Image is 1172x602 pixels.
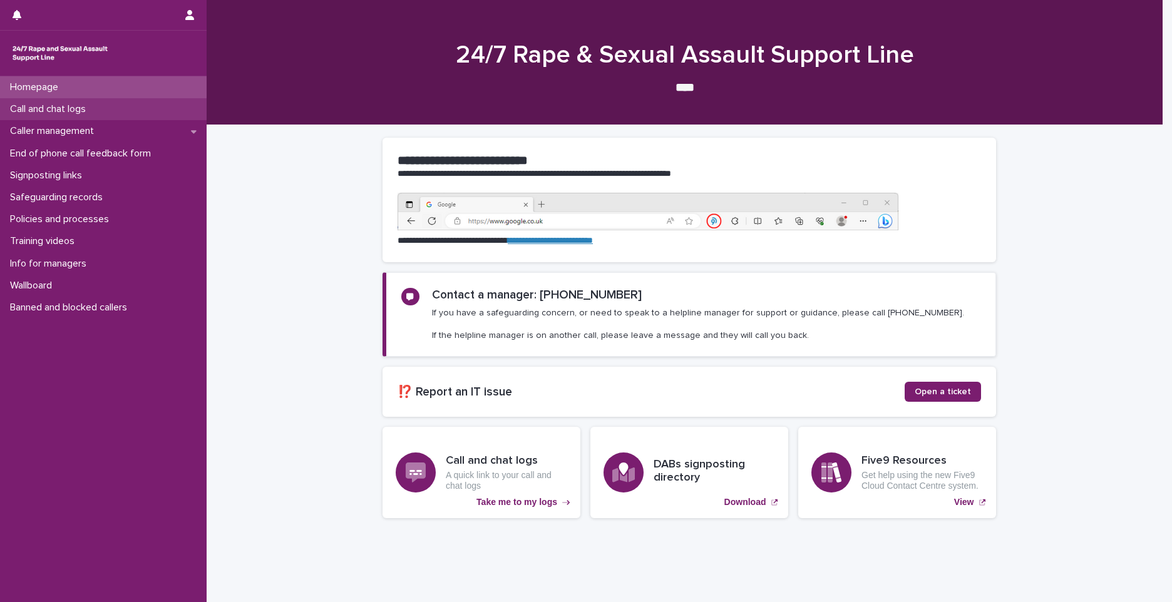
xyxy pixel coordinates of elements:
p: Banned and blocked callers [5,302,137,314]
p: If you have a safeguarding concern, or need to speak to a helpline manager for support or guidanc... [432,307,964,342]
p: View [954,497,974,508]
a: Open a ticket [905,382,981,402]
p: Caller management [5,125,104,137]
p: Get help using the new Five9 Cloud Contact Centre system. [861,470,983,491]
img: rhQMoQhaT3yELyF149Cw [10,41,110,66]
p: Take me to my logs [476,497,557,508]
p: Wallboard [5,280,62,292]
p: Download [724,497,766,508]
p: Training videos [5,235,85,247]
p: Signposting links [5,170,92,181]
a: Download [590,427,788,518]
p: Policies and processes [5,213,119,225]
h1: 24/7 Rape & Sexual Assault Support Line [378,40,992,70]
p: Info for managers [5,258,96,270]
h2: ⁉️ Report an IT issue [398,385,905,399]
p: End of phone call feedback form [5,148,161,160]
p: A quick link to your call and chat logs [446,470,567,491]
h3: Call and chat logs [446,454,567,468]
a: Take me to my logs [383,427,580,518]
img: https%3A%2F%2Fcdn.document360.io%2F0deca9d6-0dac-4e56-9e8f-8d9979bfce0e%2FImages%2FDocumentation%... [398,193,898,230]
h2: Contact a manager: [PHONE_NUMBER] [432,288,642,302]
h3: DABs signposting directory [654,458,775,485]
h3: Five9 Resources [861,454,983,468]
p: Call and chat logs [5,103,96,115]
a: View [798,427,996,518]
p: Safeguarding records [5,191,113,203]
span: Open a ticket [915,387,971,396]
p: Homepage [5,81,68,93]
